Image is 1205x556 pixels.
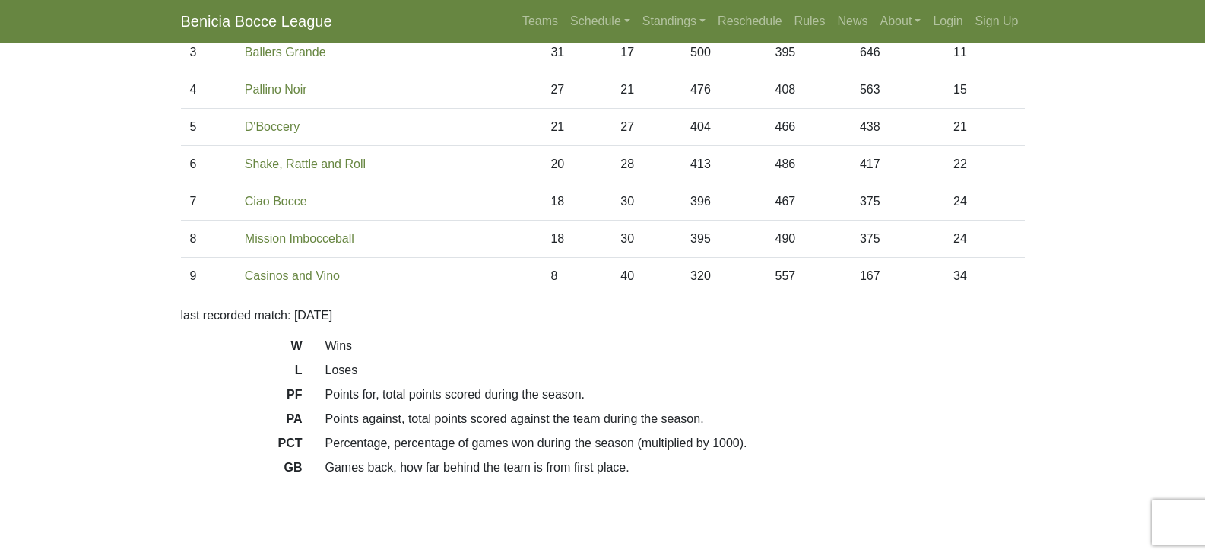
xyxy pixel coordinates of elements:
[788,6,832,37] a: Rules
[681,71,766,109] td: 476
[314,434,1036,453] dd: Percentage, percentage of games won during the season (multiplied by 1000).
[851,258,944,295] td: 167
[314,459,1036,477] dd: Games back, how far behind the team is from first place.
[170,459,314,483] dt: GB
[314,361,1036,380] dd: Loses
[170,410,314,434] dt: PA
[541,71,611,109] td: 27
[944,221,1025,258] td: 24
[611,109,681,146] td: 27
[851,146,944,183] td: 417
[181,183,236,221] td: 7
[944,146,1025,183] td: 22
[851,221,944,258] td: 375
[181,109,236,146] td: 5
[245,120,300,133] a: D'Boccery
[181,258,236,295] td: 9
[944,183,1025,221] td: 24
[766,183,851,221] td: 467
[766,71,851,109] td: 408
[766,258,851,295] td: 557
[636,6,712,37] a: Standings
[832,6,874,37] a: News
[851,34,944,71] td: 646
[181,34,236,71] td: 3
[245,269,340,282] a: Casinos and Vino
[314,410,1036,428] dd: Points against, total points scored against the team during the season.
[611,221,681,258] td: 30
[611,258,681,295] td: 40
[541,183,611,221] td: 18
[944,71,1025,109] td: 15
[851,71,944,109] td: 563
[681,146,766,183] td: 413
[516,6,564,37] a: Teams
[766,34,851,71] td: 395
[611,183,681,221] td: 30
[766,221,851,258] td: 490
[181,146,236,183] td: 6
[944,109,1025,146] td: 21
[969,6,1025,37] a: Sign Up
[712,6,788,37] a: Reschedule
[541,221,611,258] td: 18
[874,6,928,37] a: About
[944,34,1025,71] td: 11
[314,386,1036,404] dd: Points for, total points scored during the season.
[181,221,236,258] td: 8
[541,34,611,71] td: 31
[181,6,332,37] a: Benicia Bocce League
[245,157,366,170] a: Shake, Rattle and Roll
[851,109,944,146] td: 438
[170,361,314,386] dt: L
[245,46,326,59] a: Ballers Grande
[927,6,969,37] a: Login
[541,146,611,183] td: 20
[245,195,307,208] a: Ciao Bocce
[766,146,851,183] td: 486
[681,34,766,71] td: 500
[681,258,766,295] td: 320
[314,337,1036,355] dd: Wins
[681,221,766,258] td: 395
[766,109,851,146] td: 466
[611,146,681,183] td: 28
[611,71,681,109] td: 21
[681,183,766,221] td: 396
[541,258,611,295] td: 8
[245,83,307,96] a: Pallino Noir
[245,232,354,245] a: Mission Imbocceball
[564,6,636,37] a: Schedule
[681,109,766,146] td: 404
[944,258,1025,295] td: 34
[541,109,611,146] td: 21
[170,337,314,361] dt: W
[851,183,944,221] td: 375
[170,434,314,459] dt: PCT
[611,34,681,71] td: 17
[170,386,314,410] dt: PF
[181,71,236,109] td: 4
[181,307,1025,325] p: last recorded match: [DATE]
